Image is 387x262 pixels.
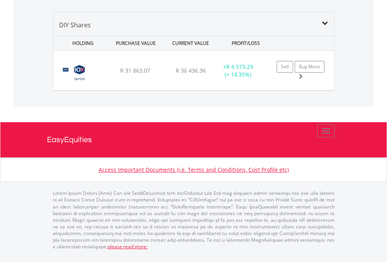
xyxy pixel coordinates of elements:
img: TFSA.CSP500.png [57,61,102,88]
p: Lorem Ipsum Dolors (Ame) Con a/e SeddOeiusmod tem InciDiduntut Lab Etd mag aliquaen admin veniamq... [53,190,335,250]
a: Buy More [295,61,324,73]
a: please read more: [108,243,148,250]
span: R 36 436.36 [176,67,206,74]
div: HOLDING [54,36,107,50]
a: Access Important Documents (i.e. Terms and Conditions, Cost Profile etc) [99,166,289,173]
div: CURRENT VALUE [164,36,217,50]
span: DIY Shares [59,21,91,29]
a: Sell [277,61,293,73]
span: R 4 573.29 [226,63,253,70]
div: + (+ 14.35%) [214,63,263,78]
a: EasyEquities [47,122,340,157]
span: R 31 863.07 [120,67,150,74]
div: PURCHASE VALUE [109,36,162,50]
div: PROFIT/LOSS [219,36,272,50]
